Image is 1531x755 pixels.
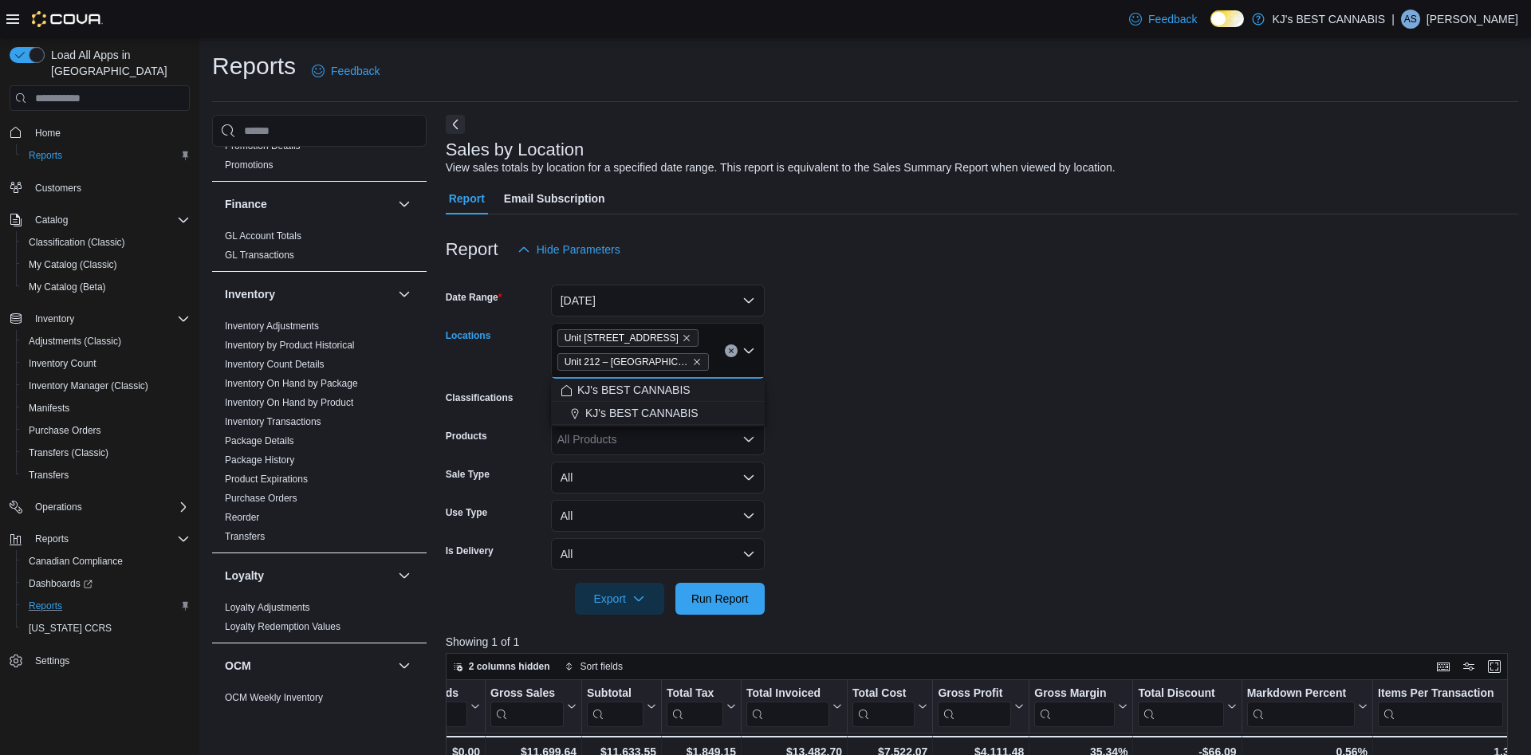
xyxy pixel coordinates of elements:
button: Subtotal [587,686,656,727]
button: All [551,538,765,570]
span: Inventory Manager (Classic) [29,379,148,392]
span: Settings [29,651,190,670]
button: Remove Unit 103- 2700 Barnet Highway from selection in this group [682,333,691,343]
span: 2 columns hidden [469,660,550,673]
span: Inventory by Product Historical [225,339,355,352]
button: Loyalty [225,568,392,584]
span: Reports [29,529,190,549]
button: Reports [16,595,196,617]
span: Run Report [691,591,749,607]
span: Email Subscription [504,183,605,214]
a: Inventory Transactions [225,416,321,427]
p: KJ's BEST CANNABIS [1273,10,1386,29]
a: Settings [29,651,76,670]
button: Canadian Compliance [16,550,196,572]
button: Open list of options [742,433,755,446]
button: Home [3,120,196,144]
label: Locations [446,329,491,342]
a: Loyalty Adjustments [225,602,310,613]
button: Finance [395,195,414,214]
span: Transfers [22,466,190,485]
a: Manifests [22,399,76,418]
div: Total Invoiced [746,686,829,727]
div: Items Per Transaction [1378,686,1502,727]
div: Total Tax [667,686,723,727]
button: Operations [3,496,196,518]
a: Inventory by Product Historical [225,340,355,351]
div: Gross Sales [490,686,564,727]
a: Purchase Orders [225,493,297,504]
a: Purchase Orders [22,421,108,440]
button: My Catalog (Classic) [16,254,196,276]
button: Sort fields [558,657,629,676]
span: Operations [35,501,82,513]
div: ANAND SAINI [1401,10,1420,29]
a: Adjustments (Classic) [22,332,128,351]
button: Next [446,115,465,134]
span: Load All Apps in [GEOGRAPHIC_DATA] [45,47,190,79]
a: Inventory On Hand by Product [225,397,353,408]
button: OCM [395,656,414,675]
h3: Loyalty [225,568,264,584]
a: My Catalog (Classic) [22,255,124,274]
div: OCM [212,688,427,714]
a: Feedback [1123,3,1203,35]
input: Dark Mode [1210,10,1244,27]
span: Inventory Count Details [225,358,325,371]
a: Package Details [225,435,294,446]
span: Customers [35,182,81,195]
span: Hide Parameters [537,242,620,258]
button: Inventory [29,309,81,328]
button: KJ's BEST CANNABIS [551,402,765,425]
a: My Catalog (Beta) [22,277,112,297]
span: Feedback [1148,11,1197,27]
span: Home [35,127,61,140]
p: | [1391,10,1395,29]
span: Catalog [29,210,190,230]
span: Inventory [35,313,74,325]
a: Home [29,124,67,143]
button: Export [575,583,664,615]
div: Gross Sales [490,686,564,702]
span: Unit [STREET_ADDRESS] [565,330,679,346]
button: Transfers (Classic) [16,442,196,464]
label: Classifications [446,391,514,404]
div: Subtotal [587,686,643,702]
button: Total Tax [667,686,736,727]
span: Transfers [225,530,265,543]
div: Gross Margin [1034,686,1115,702]
span: GL Account Totals [225,230,301,242]
span: Product Expirations [225,473,308,486]
span: Inventory On Hand by Package [225,377,358,390]
label: Is Delivery [446,545,494,557]
span: Reports [35,533,69,545]
span: Catalog [35,214,68,226]
button: Inventory [395,285,414,304]
img: Cova [32,11,103,27]
button: Gross Sales [490,686,577,727]
a: Dashboards [22,574,99,593]
h3: Inventory [225,286,275,302]
span: My Catalog (Classic) [22,255,190,274]
span: Dashboards [22,574,190,593]
a: Customers [29,179,88,198]
label: Use Type [446,506,487,519]
div: Inventory [212,317,427,552]
label: Date Range [446,291,502,304]
span: Reports [29,149,62,162]
div: Gross Profit [938,686,1011,702]
span: Promotions [225,159,274,171]
span: Home [29,122,190,142]
button: Total Cost [852,686,927,727]
h3: Sales by Location [446,140,584,159]
button: [US_STATE] CCRS [16,617,196,639]
div: Gross Margin [1034,686,1115,727]
a: Canadian Compliance [22,552,129,571]
a: Inventory Adjustments [225,320,319,332]
div: Finance [212,226,427,271]
span: Purchase Orders [225,492,297,505]
a: Promotions [225,159,274,171]
span: Reports [29,600,62,612]
button: Adjustments (Classic) [16,330,196,352]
